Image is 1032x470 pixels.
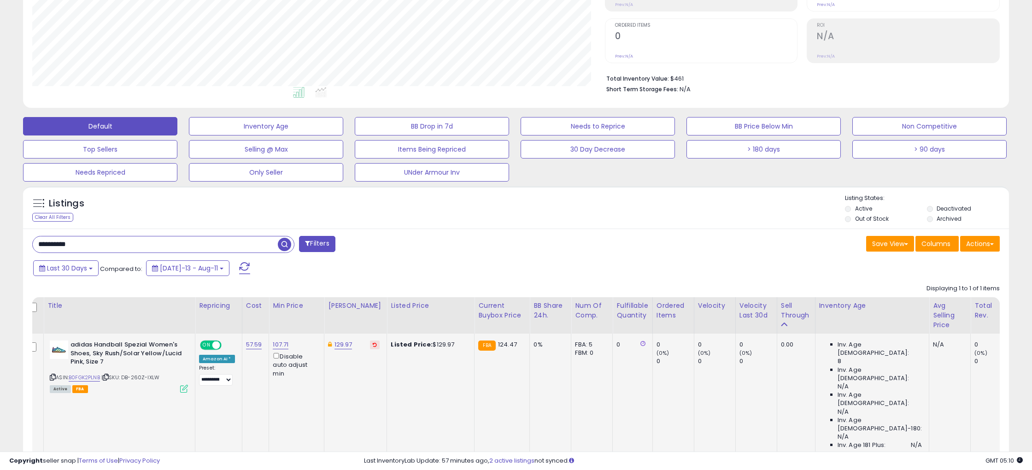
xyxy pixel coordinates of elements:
[72,385,88,393] span: FBA
[838,391,922,407] span: Inv. Age [DEMOGRAPHIC_DATA]:
[534,341,564,349] div: 0%
[838,357,841,365] span: 8
[119,456,160,465] a: Privacy Policy
[391,341,467,349] div: $129.97
[615,53,633,59] small: Prev: N/A
[50,385,71,393] span: All listings currently available for purchase on Amazon
[146,260,229,276] button: [DATE]-13 - Aug-11
[680,85,691,94] span: N/A
[100,264,142,273] span: Compared to:
[838,382,849,391] span: N/A
[478,341,495,351] small: FBA
[698,357,735,365] div: 0
[866,236,914,252] button: Save View
[23,117,177,135] button: Default
[49,197,84,210] h5: Listings
[189,163,343,182] button: Only Seller
[201,341,212,349] span: ON
[926,284,1000,293] div: Displaying 1 to 1 of 1 items
[852,140,1007,159] button: > 90 days
[937,215,962,223] label: Archived
[698,349,711,357] small: (0%)
[911,441,922,449] span: N/A
[616,301,648,320] div: Fulfillable Quantity
[855,215,889,223] label: Out of Stock
[489,456,534,465] a: 2 active listings
[838,433,849,441] span: N/A
[47,264,87,273] span: Last 30 Days
[189,140,343,159] button: Selling @ Max
[616,341,645,349] div: 0
[47,301,191,311] div: Title
[838,441,886,449] span: Inv. Age 181 Plus:
[521,140,675,159] button: 30 Day Decrease
[915,236,959,252] button: Columns
[838,416,922,433] span: Inv. Age [DEMOGRAPHIC_DATA]-180:
[70,341,182,369] b: adidas Handball Spezial Women's Shoes, Sky Rush/Solar Yellow/Lucid Pink, Size 7
[817,23,999,28] span: ROI
[101,374,159,381] span: | SKU: DB-260Z-IXLW
[698,301,732,311] div: Velocity
[838,341,922,357] span: Inv. Age [DEMOGRAPHIC_DATA]:
[391,301,470,311] div: Listed Price
[739,341,777,349] div: 0
[657,357,694,365] div: 0
[615,2,633,7] small: Prev: N/A
[273,301,320,311] div: Min Price
[273,351,317,378] div: Disable auto adjust min
[739,349,752,357] small: (0%)
[838,408,849,416] span: N/A
[246,301,265,311] div: Cost
[698,341,735,349] div: 0
[819,301,925,311] div: Inventory Age
[615,31,797,43] h2: 0
[575,301,609,320] div: Num of Comp.
[328,301,383,311] div: [PERSON_NAME]
[160,264,218,273] span: [DATE]-13 - Aug-11
[189,117,343,135] button: Inventory Age
[985,456,1023,465] span: 2025-09-11 05:10 GMT
[334,340,352,349] a: 129.97
[50,341,188,392] div: ASIN:
[199,301,238,311] div: Repricing
[933,341,963,349] div: N/A
[974,341,1012,349] div: 0
[686,140,841,159] button: > 180 days
[50,341,68,359] img: 312Lky-BzBL._SL40_.jpg
[974,357,1012,365] div: 0
[33,260,99,276] button: Last 30 Days
[657,349,669,357] small: (0%)
[575,349,605,357] div: FBM: 0
[355,140,509,159] button: Items Being Repriced
[478,301,526,320] div: Current Buybox Price
[657,341,694,349] div: 0
[364,457,1023,465] div: Last InventoryLab Update: 57 minutes ago, not synced.
[534,301,567,320] div: BB Share 24h.
[855,205,872,212] label: Active
[657,301,690,320] div: Ordered Items
[615,23,797,28] span: Ordered Items
[355,117,509,135] button: BB Drop in 7d
[845,194,1009,203] p: Listing States:
[521,117,675,135] button: Needs to Reprice
[937,205,971,212] label: Deactivated
[606,75,669,82] b: Total Inventory Value:
[23,140,177,159] button: Top Sellers
[32,213,73,222] div: Clear All Filters
[739,301,773,320] div: Velocity Last 30d
[199,365,235,386] div: Preset:
[921,239,950,248] span: Columns
[838,366,922,382] span: Inv. Age [DEMOGRAPHIC_DATA]:
[9,456,43,465] strong: Copyright
[686,117,841,135] button: BB Price Below Min
[23,163,177,182] button: Needs Repriced
[817,53,835,59] small: Prev: N/A
[391,340,433,349] b: Listed Price:
[606,85,678,93] b: Short Term Storage Fees:
[498,340,517,349] span: 124.47
[9,457,160,465] div: seller snap | |
[606,72,993,83] li: $461
[299,236,335,252] button: Filters
[220,341,235,349] span: OFF
[79,456,118,465] a: Terms of Use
